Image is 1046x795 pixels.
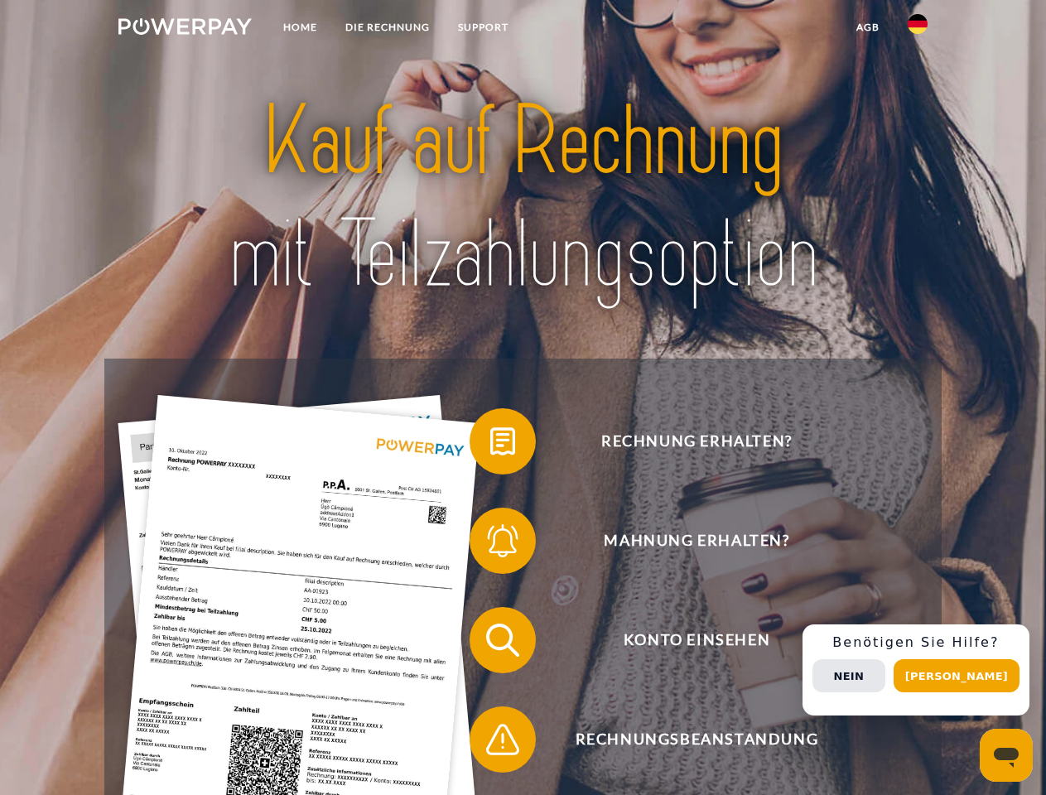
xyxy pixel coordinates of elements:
button: Rechnungsbeanstandung [470,706,900,773]
img: qb_warning.svg [482,719,523,760]
span: Mahnung erhalten? [494,508,899,574]
span: Konto einsehen [494,607,899,673]
button: Mahnung erhalten? [470,508,900,574]
button: [PERSON_NAME] [894,659,1019,692]
button: Nein [812,659,885,692]
iframe: Schaltfläche zum Öffnen des Messaging-Fensters [980,729,1033,782]
span: Rechnungsbeanstandung [494,706,899,773]
button: Konto einsehen [470,607,900,673]
img: de [908,14,928,34]
h3: Benötigen Sie Hilfe? [812,634,1019,651]
button: Rechnung erhalten? [470,408,900,475]
a: DIE RECHNUNG [331,12,444,42]
img: qb_bell.svg [482,520,523,561]
img: qb_search.svg [482,619,523,661]
a: agb [842,12,894,42]
span: Rechnung erhalten? [494,408,899,475]
img: logo-powerpay-white.svg [118,18,252,35]
div: Schnellhilfe [803,624,1029,715]
a: Home [269,12,331,42]
img: title-powerpay_de.svg [158,79,888,317]
a: SUPPORT [444,12,523,42]
img: qb_bill.svg [482,421,523,462]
